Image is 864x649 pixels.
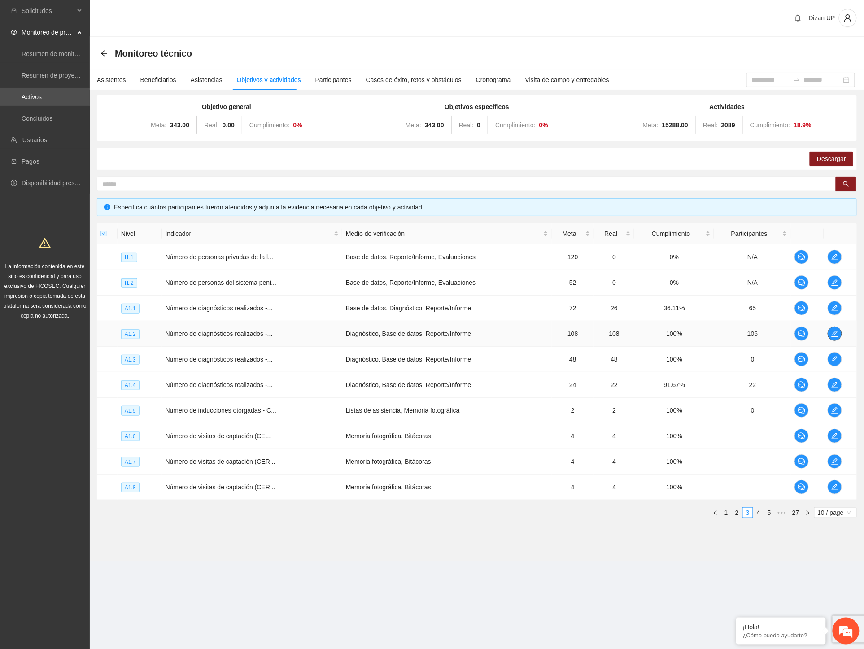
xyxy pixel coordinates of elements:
a: Pagos [22,158,39,165]
button: comment [794,301,809,315]
td: 48 [552,347,594,372]
td: Base de datos, Reporte/Informe, Evaluaciones [342,244,552,270]
span: edit [828,483,842,491]
li: Next Page [803,507,813,518]
a: 4 [754,508,764,518]
span: Número de visitas de captación (CE... [166,432,271,440]
span: edit [828,356,842,363]
td: 72 [552,296,594,321]
div: Participantes [315,75,352,85]
td: 4 [594,475,634,500]
button: comment [794,429,809,443]
div: Minimizar ventana de chat en vivo [147,4,169,26]
div: Page Size [814,507,857,518]
a: Activos [22,93,42,100]
th: Medio de verificación [342,223,552,244]
span: Número de visitas de captación (CER... [166,458,275,465]
button: edit [828,327,842,341]
a: 2 [732,508,742,518]
span: edit [828,407,842,414]
div: Objetivos y actividades [237,75,301,85]
span: A1.6 [121,431,140,441]
td: 24 [552,372,594,398]
td: 0 [714,347,791,372]
td: Base de datos, Reporte/Informe, Evaluaciones [342,270,552,296]
a: 1 [721,508,731,518]
span: ••• [775,507,789,518]
div: Especifica cuántos participantes fueron atendidos y adjunta la evidencia necesaria en cada objeti... [114,202,850,212]
td: Memoria fotográfica, Bitácoras [342,423,552,449]
span: A1.3 [121,355,140,365]
li: 4 [753,507,764,518]
span: user [839,14,856,22]
strong: 2089 [721,122,735,129]
p: ¿Cómo puedo ayudarte? [743,632,819,639]
button: edit [828,429,842,443]
span: A1.4 [121,380,140,390]
td: 100% [634,449,714,475]
span: edit [828,330,842,337]
td: 106 [714,321,791,347]
th: Indicador [162,223,342,244]
td: Diagnóstico, Base de datos, Reporte/Informe [342,347,552,372]
span: A1.7 [121,457,140,467]
td: 100% [634,423,714,449]
td: 0% [634,270,714,296]
li: 2 [732,507,742,518]
button: Descargar [810,152,853,166]
button: comment [794,275,809,290]
span: 10 / page [818,508,853,518]
span: bell [791,14,805,22]
span: Cumplimiento: [249,122,289,129]
div: Casos de éxito, retos y obstáculos [366,75,462,85]
td: Diagnóstico, Base de datos, Reporte/Informe [342,321,552,347]
div: Asistentes [97,75,126,85]
th: Meta [552,223,594,244]
td: 22 [714,372,791,398]
a: 3 [743,508,753,518]
span: A1.8 [121,483,140,492]
td: 48 [594,347,634,372]
td: 36.11% [634,296,714,321]
span: Estamos en línea. [52,120,124,210]
strong: Objetivo general [202,103,251,110]
span: Número de diagnósticos realizados -... [166,330,273,337]
strong: 0 % [539,122,548,129]
button: right [803,507,813,518]
span: Cumplimiento [638,229,704,239]
div: Chatee con nosotros ahora [47,46,151,57]
span: arrow-left [100,50,108,57]
strong: 15288.00 [662,122,688,129]
th: Nivel [118,223,162,244]
span: Participantes [718,229,781,239]
span: warning [39,237,51,249]
span: Real: [459,122,474,129]
span: Dizan UP [809,14,835,22]
span: Número de diagnósticos realizados -... [166,356,273,363]
span: Monitoreo técnico [115,46,192,61]
span: Descargar [817,154,846,164]
button: comment [794,327,809,341]
span: Número de visitas de captación (CER... [166,483,275,491]
strong: 0 [477,122,480,129]
button: comment [794,378,809,392]
div: Visita de campo y entregables [525,75,609,85]
button: user [839,9,857,27]
td: Listas de asistencia, Memoria fotográfica [342,398,552,423]
button: bell [791,11,805,25]
td: Memoria fotográfica, Bitácoras [342,449,552,475]
button: edit [828,378,842,392]
th: Cumplimiento [634,223,714,244]
li: Previous Page [710,507,721,518]
span: to [793,76,800,83]
span: left [713,510,718,516]
td: 120 [552,244,594,270]
div: ¡Hola! [743,623,819,631]
strong: 0 % [293,122,302,129]
span: Meta: [643,122,659,129]
li: 1 [721,507,732,518]
td: 108 [552,321,594,347]
td: 100% [634,475,714,500]
span: Monitoreo de proyectos [22,23,74,41]
span: right [805,510,811,516]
